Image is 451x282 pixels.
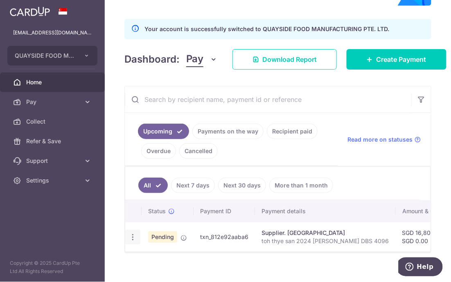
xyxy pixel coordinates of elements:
span: Download Report [262,54,317,64]
div: Supplier. [GEOGRAPHIC_DATA] [262,229,389,237]
img: CardUp [10,7,50,16]
button: QUAYSIDE FOOD MANUFACTURING PTE. LTD. [7,46,97,65]
a: Next 7 days [171,178,215,193]
th: Payment details [255,201,396,222]
a: Read more on statuses [348,135,421,144]
span: Pay [26,98,80,106]
a: Payments on the way [192,124,264,139]
span: Help [18,6,35,13]
span: Pay [186,52,203,67]
span: Support [26,157,80,165]
button: Pay [186,52,218,67]
span: Home [26,78,80,86]
a: Download Report [232,49,337,70]
p: Your account is successfully switched to QUAYSIDE FOOD MANUFACTURING PTE. LTD. [144,24,389,34]
a: Create Payment [347,49,446,70]
p: toh thye san 2024 [PERSON_NAME] DBS 4096 [262,237,389,245]
span: Refer & Save [26,137,80,145]
a: Overdue [141,143,176,159]
td: txn_812e92aaba6 [194,222,255,252]
p: [EMAIL_ADDRESS][DOMAIN_NAME] [13,29,92,37]
a: Recipient paid [267,124,318,139]
input: Search by recipient name, payment id or reference [125,86,411,113]
span: QUAYSIDE FOOD MANUFACTURING PTE. LTD. [15,52,75,60]
a: All [138,178,168,193]
span: Collect [26,117,80,126]
span: Read more on statuses [348,135,413,144]
h4: Dashboard: [124,52,180,67]
span: Settings [26,176,80,185]
a: Upcoming [138,124,189,139]
span: Create Payment [377,54,426,64]
a: Cancelled [179,143,218,159]
span: Amount & GST [402,207,442,215]
a: More than 1 month [269,178,333,193]
th: Payment ID [194,201,255,222]
iframe: Opens a widget where you can find more information [399,257,443,278]
span: Pending [148,231,177,243]
a: Next 30 days [218,178,266,193]
span: Status [148,207,166,215]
